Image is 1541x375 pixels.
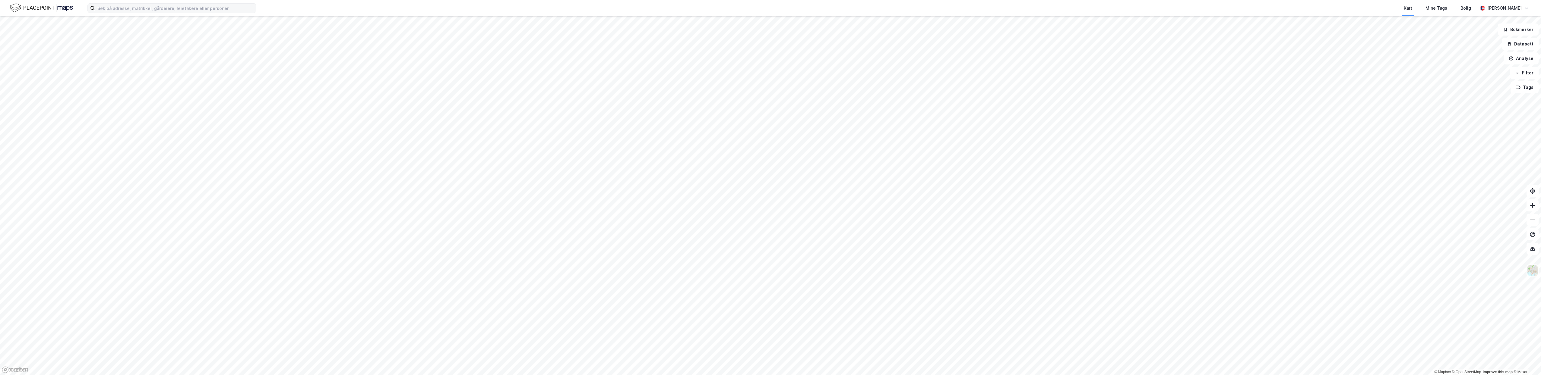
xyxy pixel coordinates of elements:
a: Mapbox homepage [2,366,28,373]
img: Z [1527,265,1538,276]
button: Datasett [1502,38,1539,50]
button: Bokmerker [1498,23,1539,36]
button: Tags [1511,81,1539,93]
div: Mine Tags [1426,5,1447,12]
div: Kart [1404,5,1412,12]
button: Analyse [1504,52,1539,64]
button: Filter [1510,67,1539,79]
input: Søk på adresse, matrikkel, gårdeiere, leietakere eller personer [95,4,256,13]
img: logo.f888ab2527a4732fd821a326f86c7f29.svg [10,3,73,13]
a: Improve this map [1483,370,1513,374]
div: [PERSON_NAME] [1487,5,1522,12]
div: Bolig [1460,5,1471,12]
iframe: Chat Widget [1511,346,1541,375]
a: Mapbox [1434,370,1451,374]
a: OpenStreetMap [1452,370,1481,374]
div: Kontrollprogram for chat [1511,346,1541,375]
